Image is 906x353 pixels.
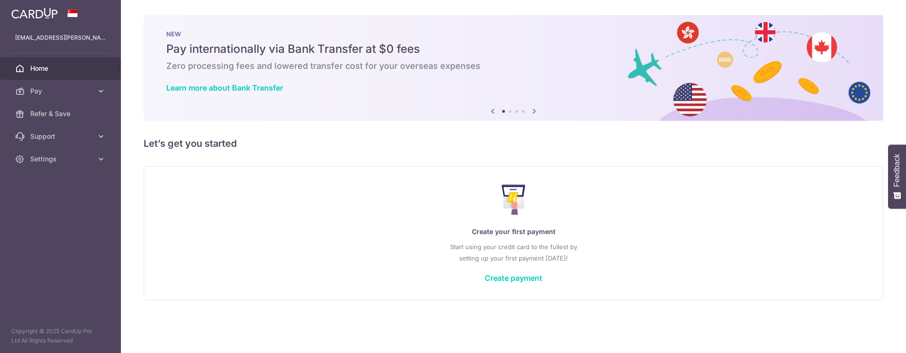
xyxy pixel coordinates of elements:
h5: Let’s get you started [144,136,883,151]
span: Pay [30,86,93,96]
span: Support [30,132,93,141]
span: Refer & Save [30,109,93,118]
h6: Zero processing fees and lowered transfer cost for your overseas expenses [166,60,861,72]
p: NEW [166,30,861,38]
a: Learn more about Bank Transfer [166,83,283,92]
h5: Pay internationally via Bank Transfer at $0 fees [166,42,861,57]
p: Create your first payment [163,226,864,237]
img: Bank transfer banner [144,15,883,121]
p: Start using your credit card to the fullest by setting up your first payment [DATE]! [163,241,864,264]
span: Settings [30,154,93,164]
span: Feedback [893,154,901,187]
img: Make Payment [502,185,526,215]
p: [EMAIL_ADDRESS][PERSON_NAME][DOMAIN_NAME] [15,33,106,42]
button: Feedback - Show survey [888,144,906,209]
a: Create payment [485,273,542,283]
img: CardUp [11,8,58,19]
span: Home [30,64,93,73]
